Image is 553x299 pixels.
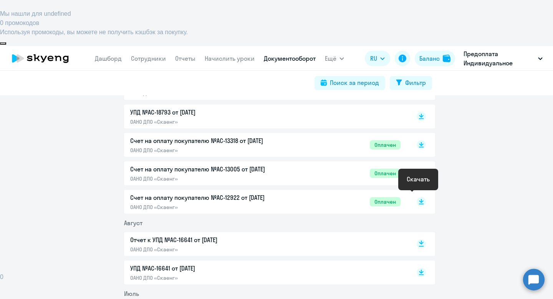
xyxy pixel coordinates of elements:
[415,51,455,66] button: Балансbalance
[130,118,291,125] p: ОАНО ДПО «Скаенг»
[95,55,122,62] a: Дашборд
[130,164,291,174] p: Счет на оплату покупателю №AC-13005 от [DATE]
[130,235,401,253] a: Отчет к УПД №AC-16641 от [DATE]ОАНО ДПО «Скаенг»
[405,78,426,87] div: Фильтр
[370,197,401,206] span: Оплачен
[443,55,450,62] img: balance
[315,76,385,90] button: Поиск за период
[264,55,316,62] a: Документооборот
[370,54,377,63] span: RU
[130,204,291,211] p: ОАНО ДПО «Скаенг»
[175,55,195,62] a: Отчеты
[407,174,430,184] div: Скачать
[131,55,166,62] a: Сотрудники
[130,264,291,273] p: УПД №AC-16641 от [DATE]
[130,264,401,281] a: УПД №AC-16641 от [DATE]ОАНО ДПО «Скаенг»
[370,140,401,149] span: Оплачен
[390,76,432,90] button: Фильтр
[130,246,291,253] p: ОАНО ДПО «Скаенг»
[130,136,401,154] a: Счет на оплату покупателю №AC-13318 от [DATE]ОАНО ДПО «Скаенг»Оплачен
[419,54,440,63] div: Баланс
[124,219,142,227] span: Август
[330,78,379,87] div: Поиск за период
[460,49,546,68] button: Предоплата Индивидуальное обучение, ДМТ ООО
[130,193,291,202] p: Счет на оплату покупателю №AC-12922 от [DATE]
[130,147,291,154] p: ОАНО ДПО «Скаенг»
[365,51,390,66] button: RU
[130,164,401,182] a: Счет на оплату покупателю №AC-13005 от [DATE]ОАНО ДПО «Скаенг»Оплачен
[130,175,291,182] p: ОАНО ДПО «Скаенг»
[325,51,344,66] button: Ещё
[464,49,535,68] p: Предоплата Индивидуальное обучение, ДМТ ООО
[130,108,401,125] a: УПД №AC-18793 от [DATE]ОАНО ДПО «Скаенг»
[130,136,291,145] p: Счет на оплату покупателю №AC-13318 от [DATE]
[130,274,291,281] p: ОАНО ДПО «Скаенг»
[124,290,139,297] span: Июль
[130,235,291,244] p: Отчет к УПД №AC-16641 от [DATE]
[325,54,336,63] span: Ещё
[205,55,255,62] a: Начислить уроки
[370,169,401,178] span: Оплачен
[130,193,401,211] a: Счет на оплату покупателю №AC-12922 от [DATE]ОАНО ДПО «Скаенг»Оплачен
[130,108,291,117] p: УПД №AC-18793 от [DATE]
